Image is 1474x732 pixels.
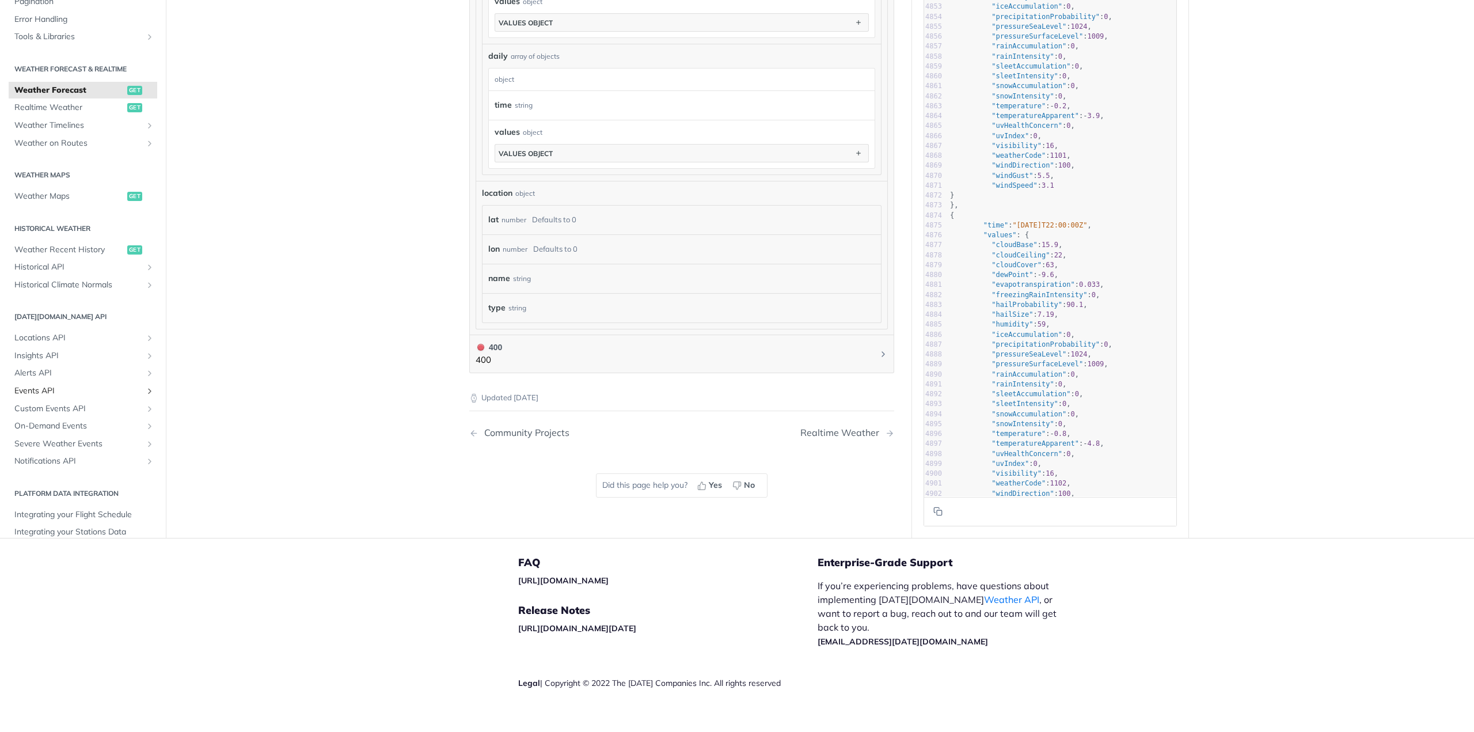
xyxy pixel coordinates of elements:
[991,320,1033,328] span: "humidity"
[127,245,142,254] span: get
[983,231,1017,239] span: "values"
[9,312,157,322] h2: [DATE][DOMAIN_NAME] API
[1046,260,1054,268] span: 63
[924,429,942,439] div: 4896
[991,92,1054,100] span: "snowIntensity"
[950,300,1088,308] span: : ,
[924,260,942,270] div: 4879
[991,52,1054,60] span: "rainIntensity"
[518,575,609,586] a: [URL][DOMAIN_NAME]
[991,32,1083,40] span: "pressureSurfaceLevel"
[950,201,959,209] span: },
[1071,42,1075,50] span: 0
[950,251,1066,259] span: : ,
[477,344,484,351] span: 400
[14,420,142,432] span: On-Demand Events
[991,12,1100,20] span: "precipitationProbability"
[1038,310,1054,318] span: 7.19
[14,102,124,113] span: Realtime Weather
[476,341,502,354] div: 400
[924,320,942,329] div: 4885
[1050,151,1066,160] span: 1101
[9,99,157,116] a: Realtime Weatherget
[991,400,1058,408] span: "sleetIntensity"
[1092,290,1096,298] span: 0
[924,439,942,449] div: 4897
[503,241,527,257] div: number
[924,91,942,101] div: 4862
[478,427,569,438] div: Community Projects
[991,350,1066,358] span: "pressureSeaLevel"
[9,506,157,523] a: Integrating your Flight Schedule
[1066,300,1083,308] span: 90.1
[488,50,508,62] span: daily
[9,81,157,98] a: Weather Forecastget
[1075,390,1079,398] span: 0
[950,42,1079,50] span: : ,
[991,151,1046,160] span: "weatherCode"
[9,63,157,74] h2: Weather Forecast & realtime
[1087,32,1104,40] span: 1009
[1066,2,1070,10] span: 0
[495,145,868,162] button: values object
[1104,12,1108,20] span: 0
[145,333,154,343] button: Show subpages for Locations API
[1038,320,1046,328] span: 59
[145,457,154,466] button: Show subpages for Notifications API
[800,427,894,438] a: Next Page: Realtime Weather
[9,259,157,276] a: Historical APIShow subpages for Historical API
[950,231,1029,239] span: : {
[1104,340,1108,348] span: 0
[1087,112,1100,120] span: 3.9
[924,191,942,200] div: 4872
[495,97,512,113] label: time
[950,260,1058,268] span: : ,
[991,300,1062,308] span: "hailProbability"
[499,149,553,158] div: values object
[469,427,651,438] a: Previous Page: Community Projects
[145,386,154,396] button: Show subpages for Events API
[145,138,154,147] button: Show subpages for Weather on Routes
[950,22,1092,30] span: : ,
[533,241,578,257] div: Defaults to 0
[950,419,1066,427] span: : ,
[950,340,1112,348] span: : ,
[991,42,1066,50] span: "rainAccumulation"
[950,131,1042,139] span: : ,
[950,320,1050,328] span: : ,
[991,449,1062,457] span: "uvHealthConcern"
[950,161,1075,169] span: : ,
[469,392,894,404] p: Updated [DATE]
[950,449,1075,457] span: : ,
[1042,181,1054,189] span: 3.1
[693,477,728,494] button: Yes
[991,141,1042,149] span: "visibility"
[924,32,942,41] div: 4856
[950,82,1079,90] span: : ,
[924,449,942,458] div: 4898
[950,171,1054,179] span: : ,
[9,223,157,233] h2: Historical Weather
[924,329,942,339] div: 4886
[469,416,894,450] nav: Pagination Controls
[9,134,157,151] a: Weather on RoutesShow subpages for Weather on Routes
[924,220,942,230] div: 4875
[924,419,942,428] div: 4895
[950,430,1071,438] span: : ,
[14,120,142,131] span: Weather Timelines
[924,131,942,141] div: 4866
[515,97,533,113] div: string
[950,330,1075,338] span: : ,
[532,211,576,228] div: Defaults to 0
[991,280,1075,289] span: "evapotranspiration"
[495,126,520,138] span: values
[476,341,888,367] button: 400 400400
[502,211,526,228] div: number
[1034,459,1038,467] span: 0
[1075,62,1079,70] span: 0
[14,31,142,43] span: Tools & Libraries
[950,2,1075,10] span: : ,
[924,230,942,240] div: 4876
[924,121,942,131] div: 4865
[1071,82,1075,90] span: 0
